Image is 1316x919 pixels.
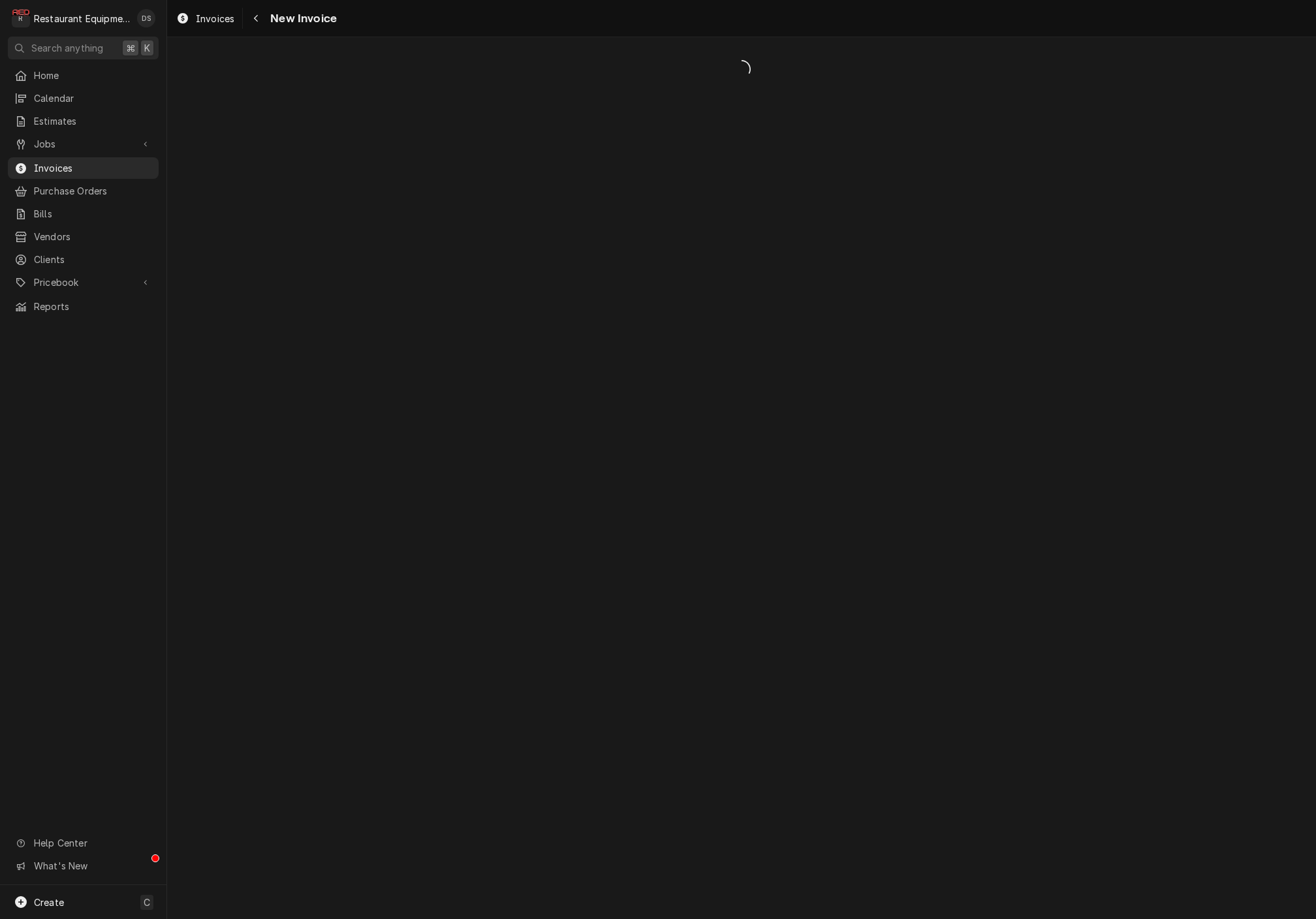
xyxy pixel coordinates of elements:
span: Jobs [34,137,133,151]
a: Purchase Orders [8,180,159,202]
div: Derek Stewart's Avatar [137,9,155,27]
div: Restaurant Equipment Diagnostics [34,12,130,25]
span: Search anything [31,41,103,55]
a: Bills [8,203,159,225]
span: Bills [34,207,152,221]
a: Reports [8,296,159,317]
a: Invoices [8,157,159,179]
span: Home [34,69,152,82]
a: Clients [8,249,159,270]
span: ⌘ [126,41,135,55]
a: Invoices [171,8,240,29]
a: Estimates [8,110,159,132]
span: Invoices [34,161,152,175]
a: Go to Jobs [8,133,159,155]
span: C [144,896,150,909]
div: R [12,9,30,27]
div: DS [137,9,155,27]
a: Calendar [8,87,159,109]
span: Pricebook [34,275,133,289]
span: Create [34,897,64,908]
span: Purchase Orders [34,184,152,198]
span: Loading... [167,55,1316,83]
button: Navigate back [245,8,266,29]
a: Go to Help Center [8,832,159,854]
span: Calendar [34,91,152,105]
span: K [144,41,150,55]
button: Search anything⌘K [8,37,159,59]
span: What's New [34,859,151,873]
span: Vendors [34,230,152,243]
span: Invoices [196,12,234,25]
a: Home [8,65,159,86]
a: Go to Pricebook [8,272,159,293]
a: Vendors [8,226,159,247]
span: Estimates [34,114,152,128]
span: Clients [34,253,152,266]
span: Help Center [34,836,151,850]
a: Go to What's New [8,855,159,877]
span: New Invoice [266,10,337,27]
span: Reports [34,300,152,313]
div: Restaurant Equipment Diagnostics's Avatar [12,9,30,27]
